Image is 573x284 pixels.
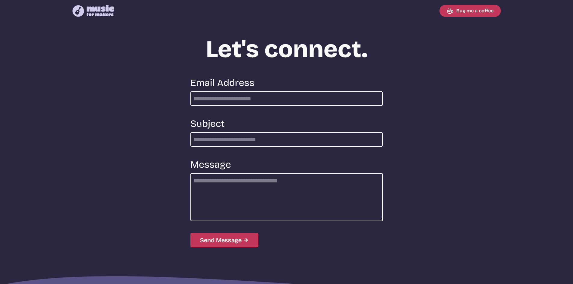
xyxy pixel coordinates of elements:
[190,77,383,89] label: Email Address
[157,36,417,63] h1: Let's connect.
[190,159,383,171] label: Message
[190,233,258,247] button: Submit
[190,118,383,130] label: Subject
[439,5,501,17] a: Buy me a coffee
